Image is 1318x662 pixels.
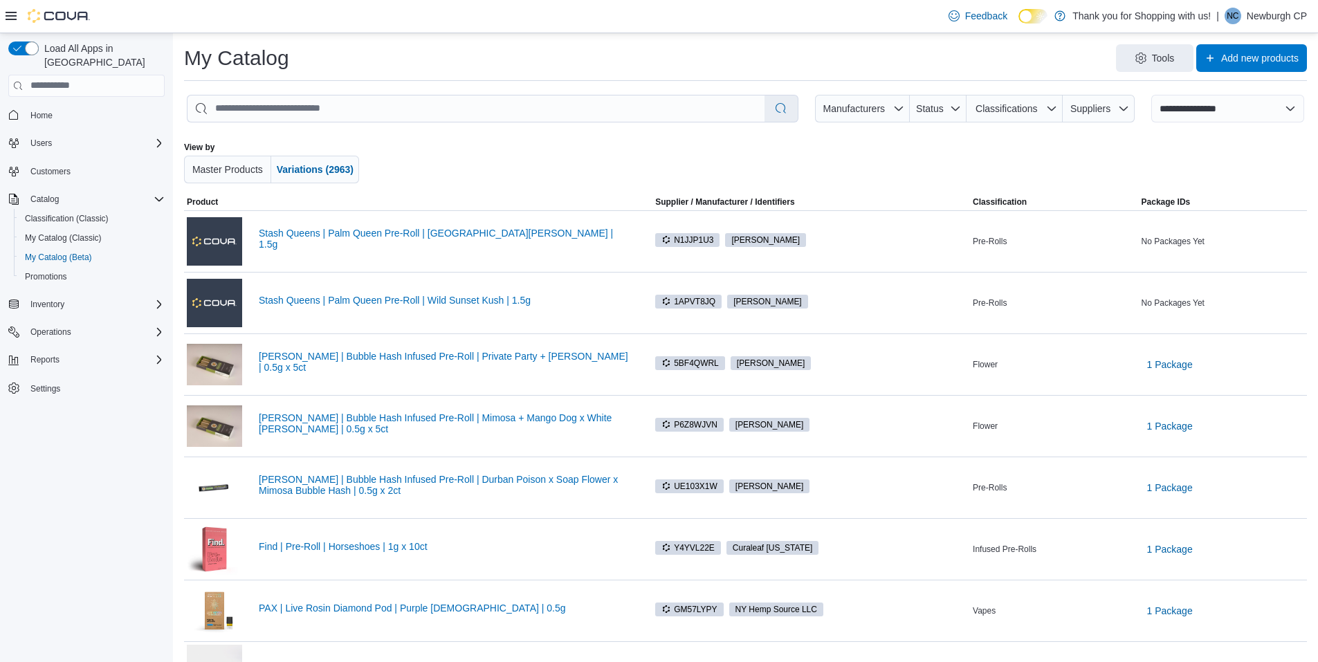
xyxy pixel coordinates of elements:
span: Classification [973,196,1027,208]
span: GM57LYPY [655,603,723,616]
h1: My Catalog [184,44,289,72]
a: My Catalog (Classic) [19,230,107,246]
span: 1APVT8JQ [661,295,715,308]
span: NC [1227,8,1238,24]
span: My Catalog (Classic) [25,232,102,243]
span: Home [30,110,53,121]
button: Reports [25,351,65,368]
span: N1JJP1U3 [655,233,720,247]
span: 1 Package [1147,419,1193,433]
button: Inventory [3,295,170,314]
a: Settings [25,380,66,397]
span: Curaleaf [US_STATE] [733,542,812,554]
div: Flower [970,356,1138,373]
button: Users [3,134,170,153]
a: [PERSON_NAME] | Bubble Hash Infused Pre-Roll | Mimosa + Mango Dog x White [PERSON_NAME] | 0.5g x 5ct [259,412,630,434]
img: Stash Queens | Palm Queen Pre-Roll | Golden Valley Runtz | 1.5g [187,217,242,266]
span: Hepworth Pura [729,418,810,432]
button: Variations (2963) [271,156,359,183]
span: Customers [30,166,71,177]
img: Stash Queens | Palm Queen Pre-Roll | Wild Sunset Kush | 1.5g [187,279,242,327]
span: P6Z8WJVN [655,418,724,432]
a: Promotions [19,268,73,285]
div: No Packages Yet [1139,295,1307,311]
span: Settings [25,379,165,396]
button: Suppliers [1063,95,1135,122]
button: Users [25,135,57,151]
a: PAX | Live Rosin Diamond Pod | Purple [DEMOGRAPHIC_DATA] | 0.5g [259,603,630,614]
span: GM57LYPY [661,603,717,616]
div: Infused Pre-Rolls [970,541,1138,558]
button: 1 Package [1142,597,1198,625]
span: NY Hemp Source LLC [729,603,823,616]
nav: Complex example [8,100,165,434]
span: Promotions [25,271,67,282]
span: Users [30,138,52,149]
a: Customers [25,163,76,180]
span: Add new products [1221,51,1299,65]
span: Classification (Classic) [25,213,109,224]
span: Package IDs [1142,196,1191,208]
span: 1 Package [1147,542,1193,556]
span: Inventory [30,299,64,310]
div: Pre-Rolls [970,479,1138,496]
a: Find | Pre-Roll | Horseshoes | 1g x 10ct [259,541,630,552]
span: Promotions [19,268,165,285]
span: Supplier / Manufacturer / Identifiers [636,196,794,208]
button: Master Products [184,156,271,183]
button: Reports [3,350,170,369]
span: Operations [30,327,71,338]
button: Settings [3,378,170,398]
button: Add new products [1196,44,1307,72]
span: 1APVT8JQ [655,295,722,309]
button: Catalog [3,190,170,209]
span: Users [25,135,165,151]
span: My Catalog (Beta) [19,249,165,266]
span: Classification (Classic) [19,210,165,227]
span: UE103X1W [655,479,724,493]
a: Home [25,107,58,124]
button: Classifications [967,95,1063,122]
span: P6Z8WJVN [661,419,717,431]
span: 1 Package [1147,481,1193,495]
button: Operations [25,324,77,340]
span: [PERSON_NAME] [735,480,804,493]
button: Tools [1116,44,1193,72]
button: My Catalog (Classic) [14,228,170,248]
div: Newburgh CP [1225,8,1241,24]
span: Status [916,103,944,114]
a: My Catalog (Beta) [19,249,98,266]
span: Load All Apps in [GEOGRAPHIC_DATA] [39,42,165,69]
p: | [1216,8,1219,24]
button: 1 Package [1142,351,1198,378]
img: PAX | Live Rosin Diamond Pod | Purple Afghani | 0.5g [187,583,242,638]
span: Master Products [192,164,263,175]
span: [PERSON_NAME] [737,357,805,369]
span: Reports [25,351,165,368]
span: 5BF4QWRL [655,356,725,370]
span: [PERSON_NAME] [731,234,800,246]
span: Home [25,107,165,124]
span: NY Hemp Source LLC [735,603,817,616]
span: UE103X1W [661,480,717,493]
a: Stash Queens | Palm Queen Pre-Roll | [GEOGRAPHIC_DATA][PERSON_NAME] | 1.5g [259,228,630,250]
span: 5BF4QWRL [661,357,719,369]
img: Hepworth | Bubble Hash Infused Pre-Roll | Durban Poison x Soap Flower x Mimosa Bubble Hash | 0.5g... [187,469,242,506]
a: Feedback [943,2,1013,30]
span: Variations (2963) [277,164,354,175]
span: Y4YVL22E [661,542,715,554]
img: Find | Pre-Roll | Horseshoes | 1g x 10ct [187,522,242,577]
span: Catalog [30,194,59,205]
span: Hepworth Pura [731,356,812,370]
a: [PERSON_NAME] | Bubble Hash Infused Pre-Roll | Durban Poison x Soap Flower x Mimosa Bubble Hash |... [259,474,630,496]
button: Status [910,95,967,122]
a: Classification (Classic) [19,210,114,227]
p: Newburgh CP [1247,8,1307,24]
label: View by [184,142,214,153]
span: 1 Package [1147,358,1193,371]
span: Hepworth Pura [727,295,808,309]
a: Stash Queens | Palm Queen Pre-Roll | Wild Sunset Kush | 1.5g [259,295,630,306]
button: 1 Package [1142,412,1198,440]
button: My Catalog (Beta) [14,248,170,267]
input: Dark Mode [1018,9,1047,24]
